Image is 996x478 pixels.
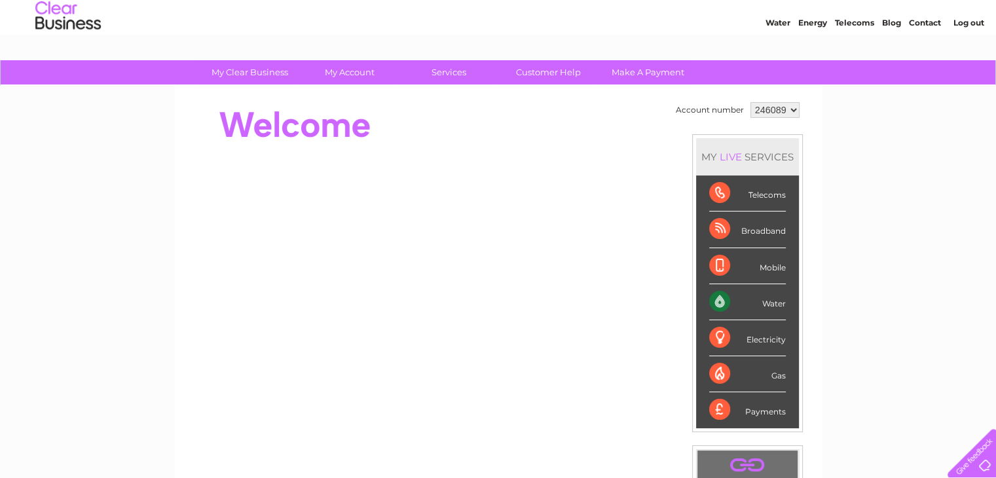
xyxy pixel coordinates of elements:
[709,356,786,392] div: Gas
[709,284,786,320] div: Water
[749,7,839,23] a: 0333 014 3131
[909,56,941,65] a: Contact
[395,60,503,84] a: Services
[709,248,786,284] div: Mobile
[835,56,874,65] a: Telecoms
[673,99,747,121] td: Account number
[709,175,786,211] div: Telecoms
[494,60,602,84] a: Customer Help
[696,138,799,175] div: MY SERVICES
[701,454,794,477] a: .
[709,211,786,248] div: Broadband
[295,60,403,84] a: My Account
[717,151,745,163] div: LIVE
[35,34,101,74] img: logo.png
[953,56,984,65] a: Log out
[709,320,786,356] div: Electricity
[189,7,808,64] div: Clear Business is a trading name of Verastar Limited (registered in [GEOGRAPHIC_DATA] No. 3667643...
[882,56,901,65] a: Blog
[765,56,790,65] a: Water
[196,60,304,84] a: My Clear Business
[798,56,827,65] a: Energy
[709,392,786,428] div: Payments
[594,60,702,84] a: Make A Payment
